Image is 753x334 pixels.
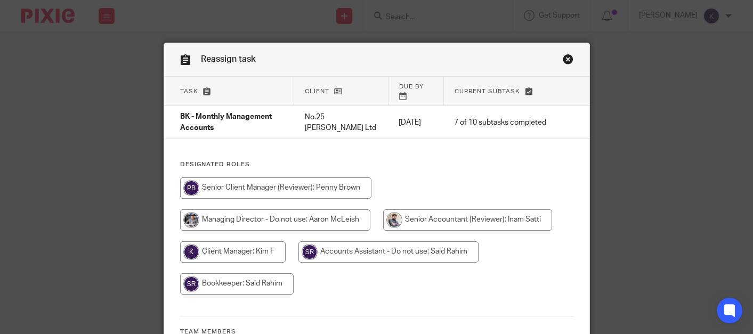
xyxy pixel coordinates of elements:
p: [DATE] [399,117,433,128]
span: Reassign task [201,55,256,63]
span: Due by [399,84,424,89]
p: No.25 [PERSON_NAME] Ltd [305,112,378,134]
span: BK - Monthly Management Accounts [180,113,272,132]
span: Task [180,88,198,94]
td: 7 of 10 subtasks completed [443,106,557,139]
span: Current subtask [455,88,520,94]
a: Close this dialog window [563,54,573,68]
h4: Designated Roles [180,160,573,169]
span: Client [305,88,329,94]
